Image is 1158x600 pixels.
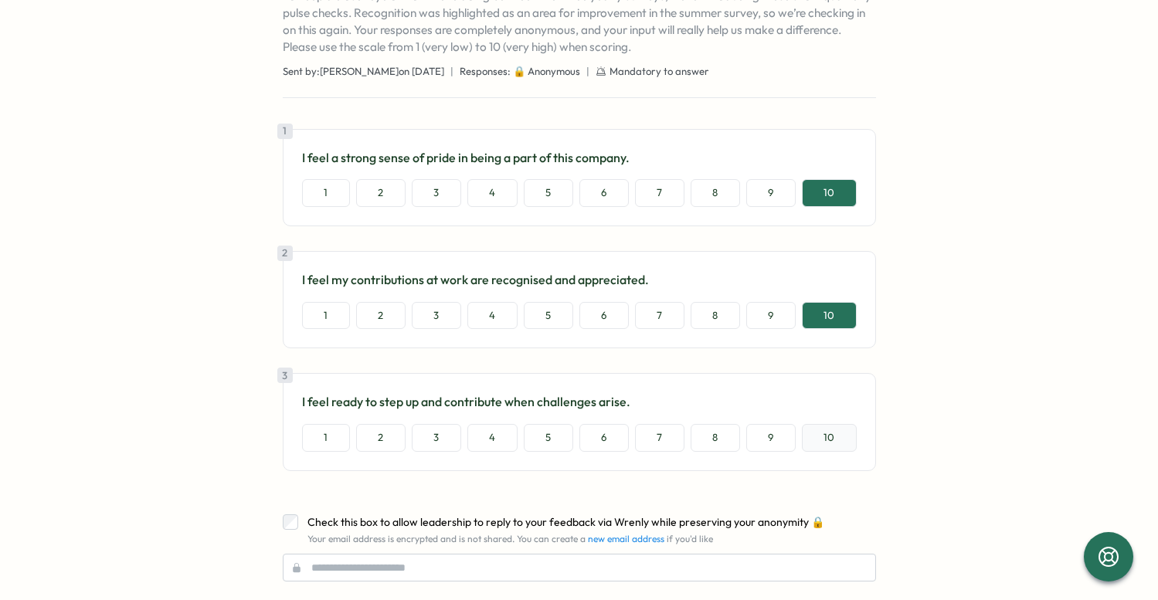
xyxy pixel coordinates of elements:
[579,302,629,330] button: 6
[579,179,629,207] button: 6
[302,148,857,168] p: I feel a strong sense of pride in being a part of this company.
[356,302,406,330] button: 2
[302,302,350,330] button: 1
[635,302,684,330] button: 7
[302,179,350,207] button: 1
[412,302,461,330] button: 3
[283,65,444,79] span: Sent by: [PERSON_NAME] on [DATE]
[691,179,740,207] button: 8
[460,65,580,79] span: Responses: 🔒 Anonymous
[467,179,518,207] button: 4
[746,179,796,207] button: 9
[691,302,740,330] button: 8
[467,302,518,330] button: 4
[302,392,857,412] p: I feel ready to step up and contribute when challenges arise.
[802,302,857,330] button: 10
[635,179,684,207] button: 7
[802,179,857,207] button: 10
[524,424,573,452] button: 5
[588,533,664,544] a: new email address
[356,424,406,452] button: 2
[635,424,684,452] button: 7
[579,424,629,452] button: 6
[746,302,796,330] button: 9
[524,179,573,207] button: 5
[802,424,857,452] button: 10
[450,65,453,79] span: |
[412,179,461,207] button: 3
[277,124,293,139] div: 1
[610,65,709,79] span: Mandatory to answer
[277,368,293,383] div: 3
[307,533,713,544] span: Your email address is encrypted and is not shared. You can create a if you'd like
[586,65,589,79] span: |
[302,424,350,452] button: 1
[277,246,293,261] div: 2
[467,424,518,452] button: 4
[307,515,824,529] span: Check this box to allow leadership to reply to your feedback via Wrenly while preserving your ano...
[691,424,740,452] button: 8
[412,424,461,452] button: 3
[524,302,573,330] button: 5
[746,424,796,452] button: 9
[356,179,406,207] button: 2
[302,270,857,290] p: I feel my contributions at work are recognised and appreciated.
